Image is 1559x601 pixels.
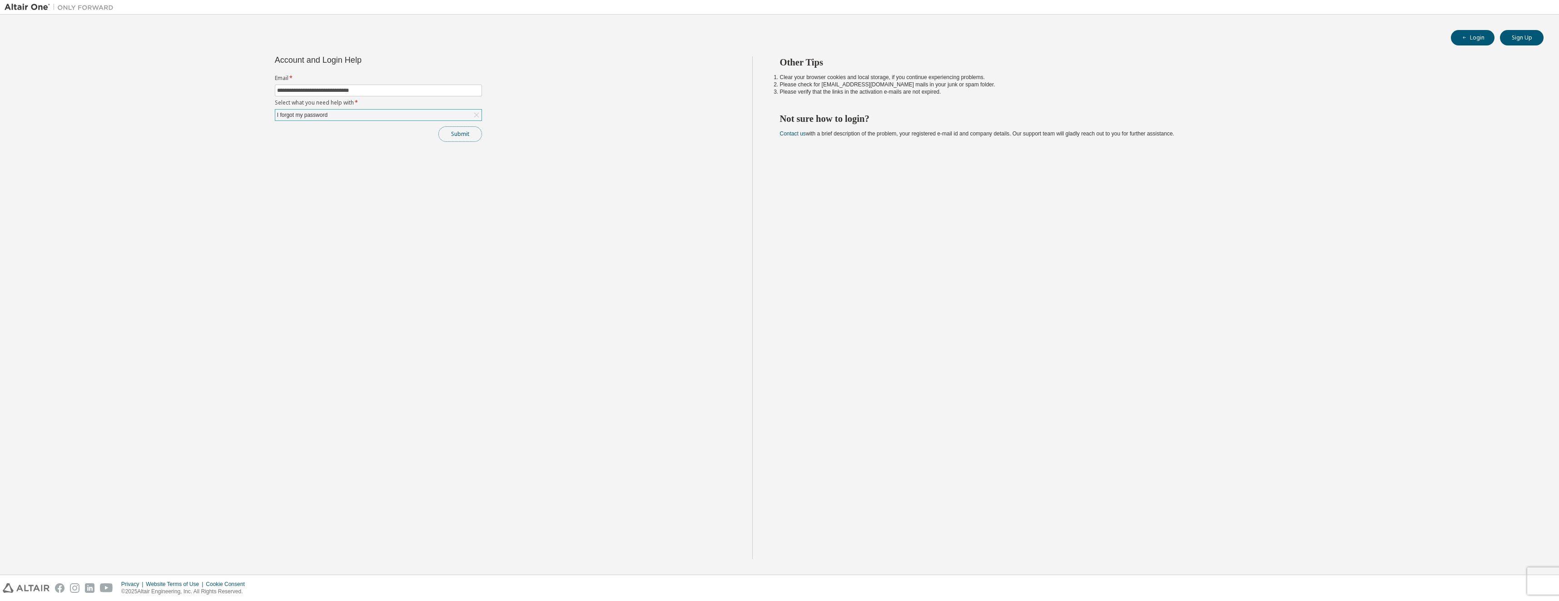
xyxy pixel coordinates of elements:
[438,126,482,142] button: Submit
[275,110,482,120] div: I forgot my password
[5,3,118,12] img: Altair One
[780,113,1528,125] h2: Not sure how to login?
[1500,30,1544,45] button: Sign Up
[780,81,1528,88] li: Please check for [EMAIL_ADDRESS][DOMAIN_NAME] mails in your junk or spam folder.
[70,583,79,593] img: instagram.svg
[146,581,206,588] div: Website Terms of Use
[780,56,1528,68] h2: Other Tips
[100,583,113,593] img: youtube.svg
[121,588,250,596] p: © 2025 Altair Engineering, Inc. All Rights Reserved.
[780,130,1174,137] span: with a brief description of the problem, your registered e-mail id and company details. Our suppo...
[275,99,482,106] label: Select what you need help with
[3,583,50,593] img: altair_logo.svg
[121,581,146,588] div: Privacy
[85,583,94,593] img: linkedin.svg
[275,56,441,64] div: Account and Login Help
[275,75,482,82] label: Email
[276,110,329,120] div: I forgot my password
[780,88,1528,95] li: Please verify that the links in the activation e-mails are not expired.
[55,583,65,593] img: facebook.svg
[206,581,250,588] div: Cookie Consent
[1451,30,1494,45] button: Login
[780,74,1528,81] li: Clear your browser cookies and local storage, if you continue experiencing problems.
[780,130,806,137] a: Contact us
